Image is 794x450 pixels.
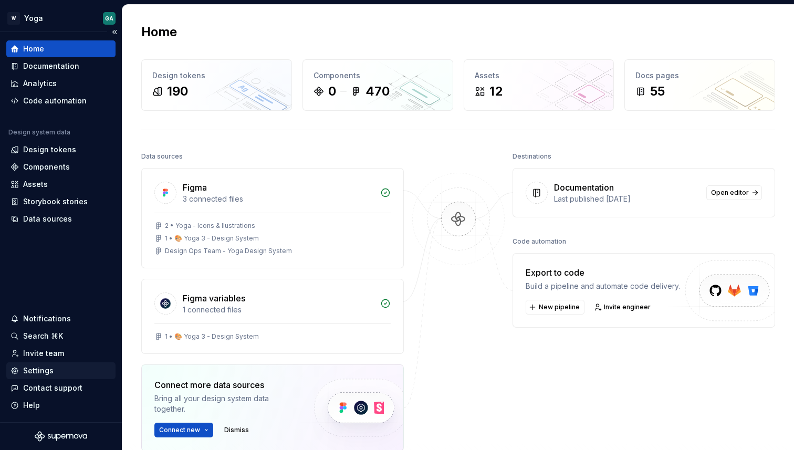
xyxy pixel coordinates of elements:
button: New pipeline [526,300,584,315]
div: Yoga [24,13,43,24]
div: Help [23,400,40,411]
div: Bring all your design system data together. [154,393,296,414]
button: Collapse sidebar [107,25,122,39]
div: Last published [DATE] [554,194,700,204]
div: Design system data [8,128,70,137]
a: Figma variables1 connected files1 • 🎨 Yoga 3 - Design System [141,279,404,354]
span: Invite engineer [604,303,651,311]
svg: Supernova Logo [35,431,87,442]
div: 12 [489,83,503,100]
a: Components [6,159,116,175]
a: Home [6,40,116,57]
a: Invite team [6,345,116,362]
div: Contact support [23,383,82,393]
div: 2 • Yoga - Icons & Ilustrations [165,222,255,230]
a: Assets [6,176,116,193]
a: Open editor [706,185,762,200]
button: Help [6,397,116,414]
div: Data sources [23,214,72,224]
h2: Home [141,24,177,40]
a: Design tokens [6,141,116,158]
div: Documentation [23,61,79,71]
div: Docs pages [635,70,764,81]
div: 3 connected files [183,194,374,204]
div: 1 connected files [183,305,374,315]
span: New pipeline [539,303,580,311]
div: Analytics [23,78,57,89]
div: Invite team [23,348,64,359]
span: Connect new [159,426,200,434]
a: Storybook stories [6,193,116,210]
a: Assets12 [464,59,614,111]
div: Data sources [141,149,183,164]
a: Code automation [6,92,116,109]
div: 470 [365,83,390,100]
a: Figma3 connected files2 • Yoga - Icons & Ilustrations1 • 🎨 Yoga 3 - Design SystemDesign Ops Team ... [141,168,404,268]
a: Settings [6,362,116,379]
div: Design tokens [152,70,281,81]
a: Invite engineer [591,300,655,315]
span: Dismiss [224,426,249,434]
div: Connect more data sources [154,379,296,391]
div: Components [314,70,442,81]
button: Connect new [154,423,213,437]
button: Notifications [6,310,116,327]
div: GA [105,14,113,23]
div: Code automation [513,234,566,249]
div: Design tokens [23,144,76,155]
div: 1 • 🎨 Yoga 3 - Design System [165,234,259,243]
a: Data sources [6,211,116,227]
div: Code automation [23,96,87,106]
div: W [7,12,20,25]
div: 0 [328,83,336,100]
div: 1 • 🎨 Yoga 3 - Design System [165,332,259,341]
div: Notifications [23,313,71,324]
div: Documentation [554,181,614,194]
div: Settings [23,365,54,376]
div: Assets [23,179,48,190]
div: Search ⌘K [23,331,63,341]
button: Search ⌘K [6,328,116,344]
div: 190 [167,83,188,100]
div: Figma [183,181,207,194]
div: 55 [650,83,665,100]
div: Destinations [513,149,551,164]
button: Contact support [6,380,116,396]
a: Design tokens190 [141,59,292,111]
div: Home [23,44,44,54]
a: Docs pages55 [624,59,775,111]
div: Export to code [526,266,680,279]
div: Assets [475,70,603,81]
button: Dismiss [220,423,254,437]
a: Documentation [6,58,116,75]
div: Design Ops Team - Yoga Design System [165,247,292,255]
div: Storybook stories [23,196,88,207]
div: Figma variables [183,292,245,305]
div: Components [23,162,70,172]
a: Components0470 [302,59,453,111]
button: WYogaGA [2,7,120,29]
a: Analytics [6,75,116,92]
div: Build a pipeline and automate code delivery. [526,281,680,291]
span: Open editor [711,189,749,197]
